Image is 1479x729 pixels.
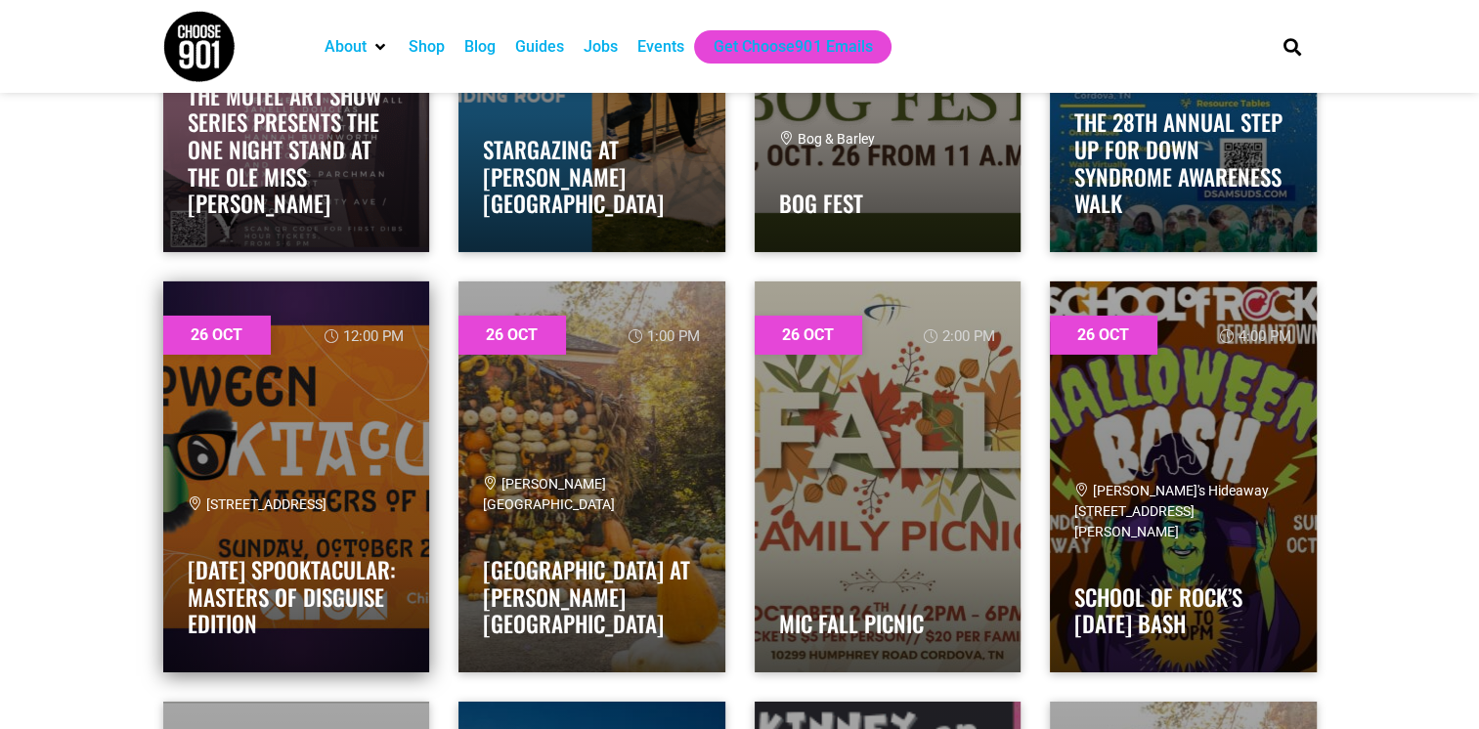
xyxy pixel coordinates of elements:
a: MIC Fall Picnic [779,607,924,640]
a: School of Rock’s [DATE] Bash [1074,580,1242,641]
span: [STREET_ADDRESS] [188,496,326,512]
span: Bog & Barley [779,131,875,147]
a: Stargazing at [PERSON_NAME][GEOGRAPHIC_DATA] [483,133,664,220]
span: [PERSON_NAME][GEOGRAPHIC_DATA] [483,476,615,512]
span: [PERSON_NAME]'s Hideaway [STREET_ADDRESS][PERSON_NAME] [1074,483,1269,539]
a: Get Choose901 Emails [714,35,872,59]
div: Search [1276,30,1308,63]
a: Shop [409,35,445,59]
a: [GEOGRAPHIC_DATA] at [PERSON_NAME][GEOGRAPHIC_DATA] [483,553,690,640]
a: Events [637,35,684,59]
a: About [325,35,367,59]
a: Bog Fest [779,187,863,220]
a: Jobs [584,35,618,59]
a: The 28th Annual STEP UP for Down Syndrome Awareness Walk [1074,106,1283,220]
nav: Main nav [315,30,1249,64]
a: The Motel Art Show Series presents The One Night Stand at the Ole Miss [PERSON_NAME] [188,79,381,220]
div: About [315,30,399,64]
a: Blog [464,35,496,59]
a: [DATE] Spooktacular: Masters of Disguise edition [188,553,396,640]
a: Guides [515,35,564,59]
